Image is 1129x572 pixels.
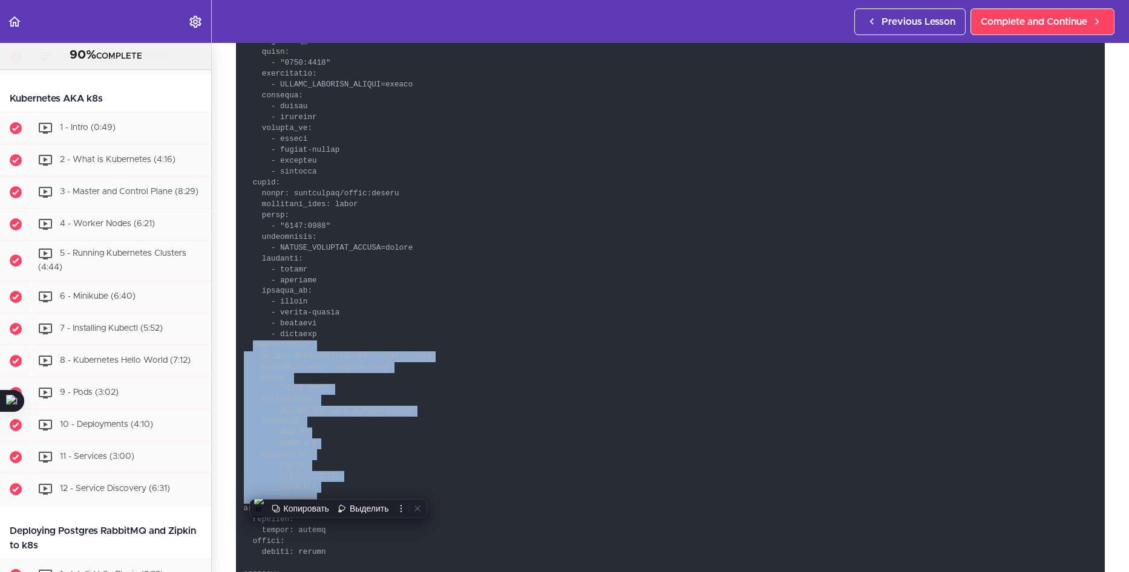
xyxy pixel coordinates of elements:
svg: Settings Menu [188,15,203,29]
span: 7 - Installing Kubectl (5:52) [60,324,163,333]
span: Previous Lesson [882,15,955,29]
span: 6 - Minikube (6:40) [60,292,136,301]
span: 9 - Pods (3:02) [60,388,119,397]
span: 1 - Intro (0:49) [60,123,116,132]
span: 10 - Deployments (4:10) [60,420,153,429]
span: 5 - Running Kubernetes Clusters (4:44) [38,249,186,271]
span: 3 - Master and Control Plane (8:29) [60,187,198,196]
span: Complete and Continue [981,15,1087,29]
span: 8 - Kubernetes Hello World (7:12) [60,356,191,365]
span: 90% [70,49,96,61]
a: Complete and Continue [970,8,1114,35]
span: 4 - Worker Nodes (6:21) [60,219,155,228]
svg: Back to course curriculum [7,15,22,29]
span: 11 - Services (3:00) [60,452,134,461]
a: Previous Lesson [854,8,966,35]
span: 12 - Service Discovery (6:31) [60,484,170,493]
span: 2 - What is Kubernetes (4:16) [60,155,175,164]
div: COMPLETE [15,48,196,63]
